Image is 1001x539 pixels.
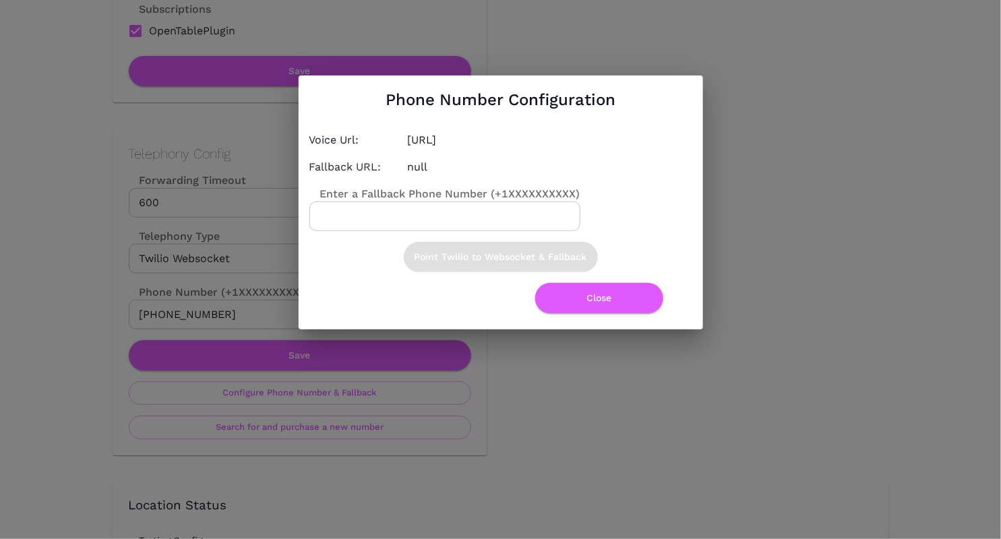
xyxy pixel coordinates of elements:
[309,132,397,148] h4: Voice Url:
[309,159,397,175] p: Fallback URL:
[408,159,692,175] h4: null
[386,86,615,113] h1: Phone Number Configuration
[309,186,580,201] label: Enter a Fallback Phone Number (+1XXXXXXXXXX)
[408,132,692,148] h4: [URL]
[535,283,663,313] button: Close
